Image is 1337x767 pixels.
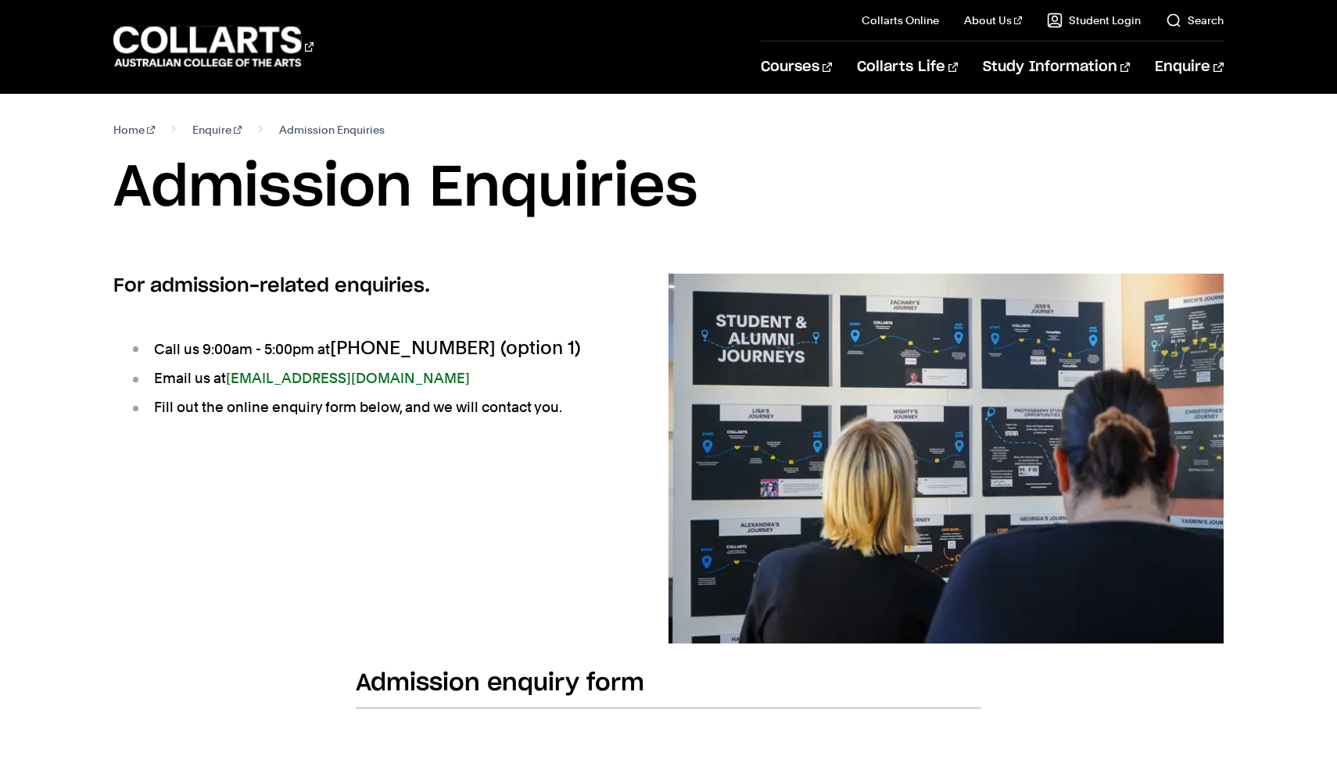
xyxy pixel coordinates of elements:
[226,370,470,386] a: [EMAIL_ADDRESS][DOMAIN_NAME]
[857,41,958,93] a: Collarts Life
[129,367,618,389] li: Email us at
[1166,13,1224,28] a: Search
[129,396,618,418] li: Fill out the online enquiry form below, and we will contact you.
[113,24,314,69] div: Go to homepage
[113,119,155,141] a: Home
[113,153,1223,224] h1: Admission Enquiries
[356,668,981,708] h2: Admission enquiry form
[129,337,618,360] li: Call us 9:00am - 5:00pm at
[983,41,1130,93] a: Study Information
[1047,13,1141,28] a: Student Login
[113,274,618,299] h2: For admission-related enquiries.
[192,119,242,141] a: Enquire
[279,119,385,141] span: Admission Enquiries
[964,13,1022,28] a: About Us
[862,13,939,28] a: Collarts Online
[1155,41,1223,93] a: Enquire
[761,41,832,93] a: Courses
[330,336,581,359] span: [PHONE_NUMBER] (option 1)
